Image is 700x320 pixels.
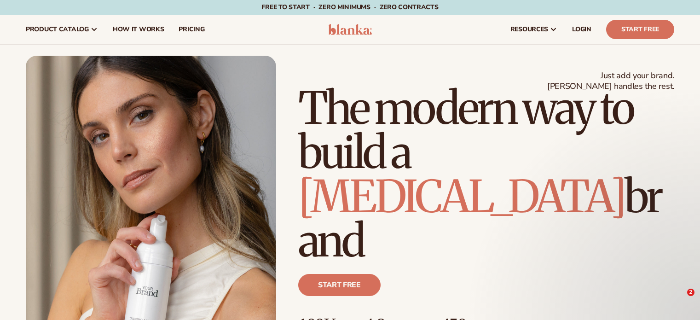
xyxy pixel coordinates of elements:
[26,26,89,33] span: product catalog
[105,15,172,44] a: How It Works
[179,26,204,33] span: pricing
[668,289,690,311] iframe: Intercom live chat
[171,15,212,44] a: pricing
[503,15,565,44] a: resources
[572,26,591,33] span: LOGIN
[687,289,694,296] span: 2
[261,3,438,12] span: Free to start · ZERO minimums · ZERO contracts
[298,86,674,263] h1: The modern way to build a brand
[298,169,625,224] span: [MEDICAL_DATA]
[510,26,548,33] span: resources
[606,20,674,39] a: Start Free
[18,15,105,44] a: product catalog
[547,70,674,92] span: Just add your brand. [PERSON_NAME] handles the rest.
[565,15,599,44] a: LOGIN
[113,26,164,33] span: How It Works
[328,24,372,35] img: logo
[298,274,381,296] a: Start free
